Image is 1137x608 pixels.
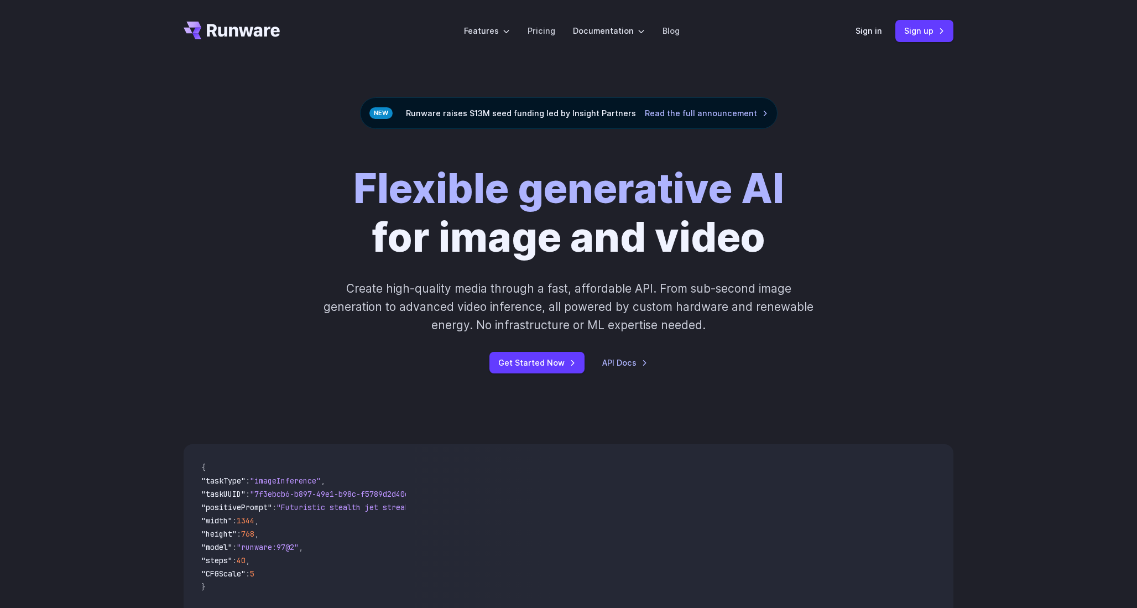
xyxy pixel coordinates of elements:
[201,542,232,552] span: "model"
[201,489,246,499] span: "taskUUID"
[602,356,648,369] a: API Docs
[277,502,679,512] span: "Futuristic stealth jet streaking through a neon-lit cityscape with glowing purple exhaust"
[201,476,246,486] span: "taskType"
[201,582,206,592] span: }
[237,555,246,565] span: 40
[232,555,237,565] span: :
[237,529,241,539] span: :
[250,489,418,499] span: "7f3ebcb6-b897-49e1-b98c-f5789d2d40d7"
[246,489,250,499] span: :
[528,24,555,37] a: Pricing
[272,502,277,512] span: :
[254,516,259,526] span: ,
[322,279,815,335] p: Create high-quality media through a fast, affordable API. From sub-second image generation to adv...
[201,463,206,472] span: {
[246,555,250,565] span: ,
[645,107,768,119] a: Read the full announcement
[184,22,280,39] a: Go to /
[201,529,237,539] span: "height"
[201,516,232,526] span: "width"
[201,502,272,512] span: "positivePrompt"
[464,24,510,37] label: Features
[573,24,645,37] label: Documentation
[201,569,246,579] span: "CFGScale"
[232,542,237,552] span: :
[237,516,254,526] span: 1344
[895,20,953,41] a: Sign up
[250,569,254,579] span: 5
[246,476,250,486] span: :
[663,24,680,37] a: Blog
[232,516,237,526] span: :
[353,164,784,262] h1: for image and video
[246,569,250,579] span: :
[489,352,585,373] a: Get Started Now
[237,542,299,552] span: "runware:97@2"
[201,555,232,565] span: "steps"
[250,476,321,486] span: "imageInference"
[299,542,303,552] span: ,
[856,24,882,37] a: Sign in
[353,164,784,213] strong: Flexible generative AI
[241,529,254,539] span: 768
[321,476,325,486] span: ,
[254,529,259,539] span: ,
[360,97,778,129] div: Runware raises $13M seed funding led by Insight Partners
